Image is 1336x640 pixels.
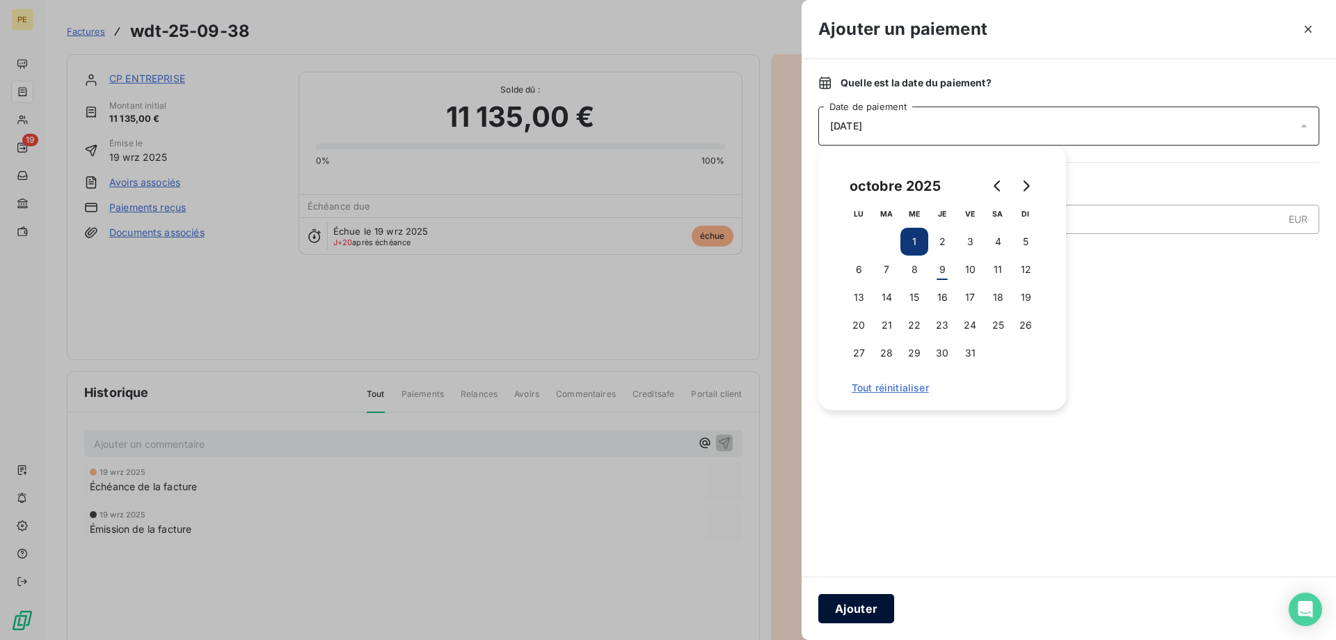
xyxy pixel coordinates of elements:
span: [DATE] [830,120,862,132]
button: 8 [900,256,928,283]
button: 9 [928,256,956,283]
button: 6 [845,256,873,283]
button: 28 [873,339,900,367]
button: 3 [956,228,984,256]
button: 30 [928,339,956,367]
button: 24 [956,311,984,339]
span: Nouveau solde dû : [818,245,1319,259]
button: 17 [956,283,984,311]
button: 22 [900,311,928,339]
button: Ajouter [818,594,894,623]
th: dimanche [1012,200,1040,228]
button: 19 [1012,283,1040,311]
span: Tout réinitialiser [852,382,1033,393]
button: 20 [845,311,873,339]
span: Quelle est la date du paiement ? [841,76,992,90]
button: 16 [928,283,956,311]
button: 31 [956,339,984,367]
button: 2 [928,228,956,256]
button: 25 [984,311,1012,339]
button: 27 [845,339,873,367]
button: Go to previous month [984,172,1012,200]
div: Open Intercom Messenger [1289,593,1322,626]
button: 1 [900,228,928,256]
th: mercredi [900,200,928,228]
button: 18 [984,283,1012,311]
h3: Ajouter un paiement [818,17,987,42]
th: mardi [873,200,900,228]
button: 21 [873,311,900,339]
button: 26 [1012,311,1040,339]
th: lundi [845,200,873,228]
button: Go to next month [1012,172,1040,200]
th: vendredi [956,200,984,228]
button: 14 [873,283,900,311]
button: 12 [1012,256,1040,283]
button: 29 [900,339,928,367]
button: 5 [1012,228,1040,256]
button: 13 [845,283,873,311]
button: 23 [928,311,956,339]
th: jeudi [928,200,956,228]
th: samedi [984,200,1012,228]
button: 15 [900,283,928,311]
div: octobre 2025 [845,175,946,197]
button: 4 [984,228,1012,256]
button: 10 [956,256,984,283]
button: 11 [984,256,1012,283]
button: 7 [873,256,900,283]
